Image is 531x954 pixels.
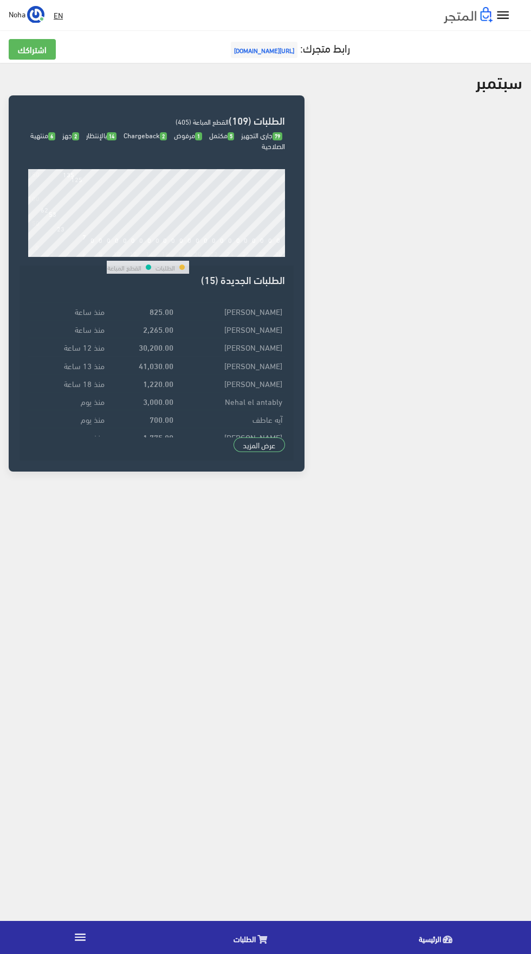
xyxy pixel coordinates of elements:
div: 4 [67,249,70,257]
span: الطلبات [234,932,256,945]
div: 22 [210,249,218,257]
td: الطلبات [155,261,176,274]
td: منذ يوم [28,392,107,410]
h2: سبتمبر [476,72,522,91]
td: [PERSON_NAME] [176,428,285,446]
div: 12 [129,249,137,257]
h3: الطلبات (109) [28,115,285,125]
strong: 41,030.00 [139,359,173,371]
td: منذ 18 ساعة [28,374,107,392]
span: منتهية الصلاحية [30,128,285,152]
a: الطلبات [160,924,346,951]
td: [PERSON_NAME] [176,374,285,392]
div: 16 [161,249,169,257]
span: Noha [9,7,25,21]
u: EN [54,8,63,22]
div: 8 [99,249,102,257]
div: 2 [50,249,54,257]
div: 14 [146,249,153,257]
td: منذ يوم [28,428,107,446]
img: . [444,7,493,23]
strong: 1,220.00 [143,377,173,389]
span: مكتمل [209,128,235,141]
i:  [495,8,511,23]
span: 5 [228,132,235,140]
span: 6 [48,132,55,140]
a: رابط متجرك:[URL][DOMAIN_NAME] [228,37,350,57]
span: [URL][DOMAIN_NAME] [231,42,297,58]
strong: 700.00 [150,413,173,425]
strong: 2,265.00 [143,323,173,335]
div: 20 [194,249,202,257]
td: Nehal el antably [176,392,285,410]
td: منذ يوم [28,410,107,428]
i:  [73,930,87,944]
td: منذ ساعة [28,302,107,320]
strong: 825.00 [150,305,173,317]
div: 6 [82,249,86,257]
img: ... [27,6,44,23]
td: القطع المباعة [107,261,142,274]
a: ... Noha [9,5,44,23]
span: Chargeback [124,128,167,141]
td: آيه عاطف [176,410,285,428]
span: الرئيسية [419,932,441,945]
span: جاري التجهيز [241,128,282,141]
td: [PERSON_NAME] [176,356,285,374]
a: اشتراكك [9,39,56,60]
span: 79 [273,132,282,140]
span: 2 [72,132,79,140]
span: 14 [107,132,116,140]
div: 24 [226,249,234,257]
a: EN [49,5,67,25]
td: [PERSON_NAME] [176,338,285,356]
span: 1 [195,132,202,140]
td: [PERSON_NAME] [176,302,285,320]
div: 26 [242,249,250,257]
td: منذ 12 ساعة [28,338,107,356]
span: مرفوض [174,128,202,141]
strong: 3,000.00 [143,395,173,407]
a: الرئيسية [346,924,531,951]
span: جهز [62,128,79,141]
td: [PERSON_NAME] [176,320,285,338]
td: منذ 13 ساعة [28,356,107,374]
td: منذ ساعة [28,320,107,338]
div: 28 [258,249,266,257]
div: 18 [178,249,185,257]
span: القطع المباعة (405) [176,115,229,128]
h3: الطلبات الجديدة (15) [28,274,285,285]
span: بالإنتظار [86,128,116,141]
strong: 1,775.00 [143,431,173,443]
div: 30 [275,249,282,257]
strong: 30,200.00 [139,341,173,353]
span: 2 [160,132,167,140]
div: 10 [113,249,121,257]
a: عرض المزيد [234,437,286,453]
